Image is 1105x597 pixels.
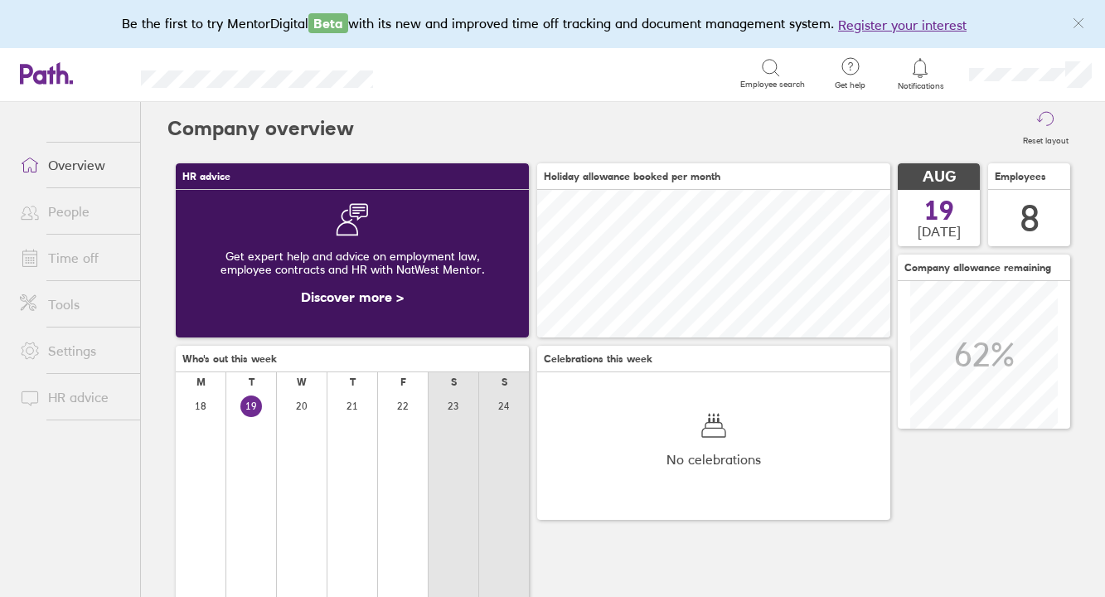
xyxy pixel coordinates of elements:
[196,376,206,388] div: M
[451,376,457,388] div: S
[189,236,516,289] div: Get expert help and advice on employment law, employee contracts and HR with NatWest Mentor.
[544,171,720,182] span: Holiday allowance booked per month
[7,381,140,414] a: HR advice
[995,171,1046,182] span: Employees
[418,66,460,80] div: Search
[544,353,652,365] span: Celebrations this week
[1013,131,1078,146] label: Reset layout
[923,168,956,186] span: AUG
[7,241,140,274] a: Time off
[924,197,954,224] span: 19
[350,376,356,388] div: T
[7,195,140,228] a: People
[894,56,947,91] a: Notifications
[301,289,404,305] a: Discover more >
[918,224,961,239] span: [DATE]
[1013,102,1078,155] button: Reset layout
[904,262,1051,274] span: Company allowance remaining
[400,376,406,388] div: F
[1020,197,1040,240] div: 8
[502,376,507,388] div: S
[838,15,967,35] button: Register your interest
[7,148,140,182] a: Overview
[182,353,277,365] span: Who's out this week
[167,102,354,155] h2: Company overview
[182,171,230,182] span: HR advice
[308,13,348,33] span: Beta
[122,13,983,35] div: Be the first to try MentorDigital with its new and improved time off tracking and document manage...
[7,334,140,367] a: Settings
[249,376,254,388] div: T
[740,80,805,90] span: Employee search
[894,81,947,91] span: Notifications
[823,80,877,90] span: Get help
[7,288,140,321] a: Tools
[666,452,761,467] span: No celebrations
[297,376,307,388] div: W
